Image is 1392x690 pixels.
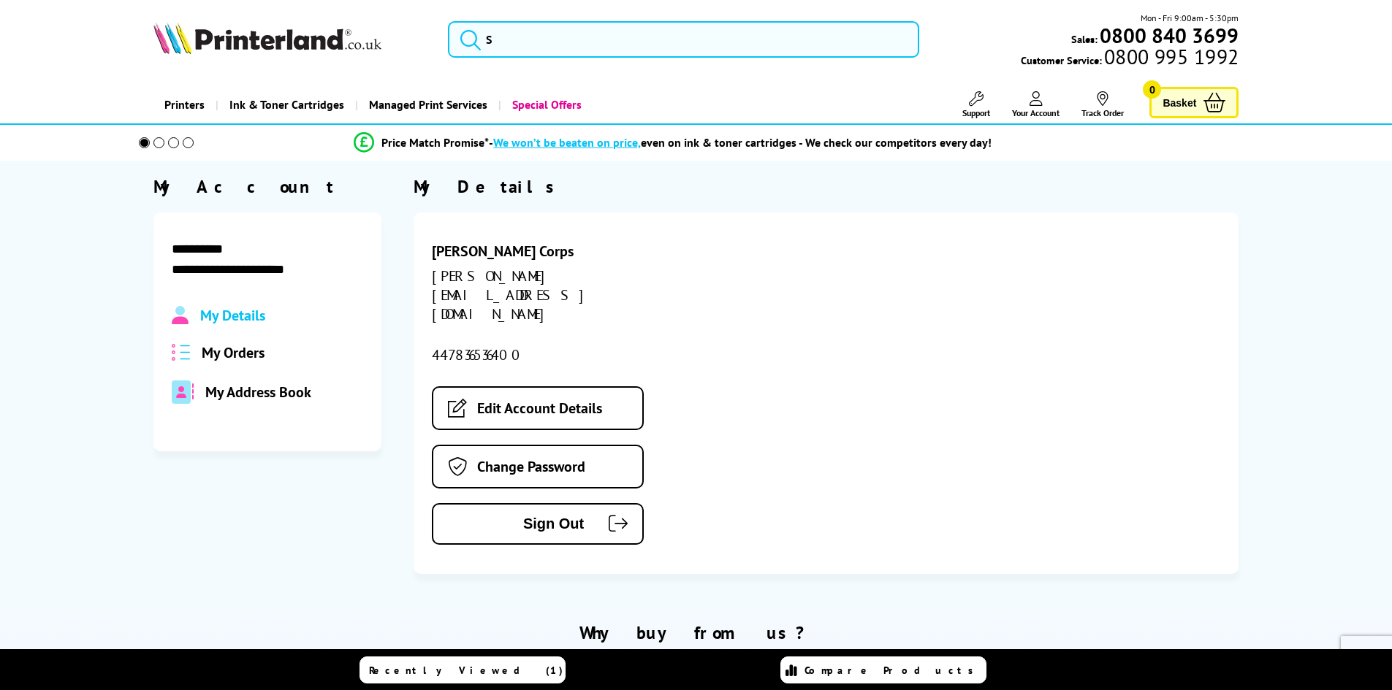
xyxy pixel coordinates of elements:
[153,175,381,198] div: My Account
[172,306,189,325] img: Profile.svg
[172,380,194,404] img: address-book-duotone-solid.svg
[432,503,644,545] button: Sign Out
[153,22,430,57] a: Printerland Logo
[780,656,986,683] a: Compare Products
[355,86,498,123] a: Managed Print Services
[432,267,692,323] div: [PERSON_NAME][EMAIL_ADDRESS][DOMAIN_NAME]
[432,445,644,488] a: Change Password
[1149,87,1239,118] a: Basket 0
[432,345,692,364] div: 447836536400
[493,135,641,150] span: We won’t be beaten on price,
[1100,22,1239,49] b: 0800 840 3699
[432,242,692,261] div: [PERSON_NAME] Corps
[1141,11,1239,25] span: Mon - Fri 9:00am - 5:30pm
[205,383,311,402] span: My Address Book
[369,664,563,677] span: Recently Viewed (1)
[200,306,265,325] span: My Details
[1012,107,1060,118] span: Your Account
[119,130,1228,156] li: modal_Promise
[360,656,566,683] a: Recently Viewed (1)
[216,86,355,123] a: Ink & Toner Cartridges
[1163,93,1196,112] span: Basket
[153,22,381,54] img: Printerland Logo
[1102,50,1239,64] span: 0800 995 1992
[805,664,981,677] span: Compare Products
[962,107,990,118] span: Support
[448,21,919,58] input: S
[414,175,1239,198] div: My Details
[1021,50,1239,67] span: Customer Service:
[202,343,265,362] span: My Orders
[432,386,644,430] a: Edit Account Details
[1081,91,1124,118] a: Track Order
[489,135,992,150] div: - even on ink & toner cartridges - We check our competitors every day!
[153,621,1239,644] h2: Why buy from us?
[455,515,584,532] span: Sign Out
[172,344,191,361] img: all-order.svg
[1071,32,1098,46] span: Sales:
[1098,28,1239,42] a: 0800 840 3699
[381,135,489,150] span: Price Match Promise*
[229,86,344,123] span: Ink & Toner Cartridges
[1012,91,1060,118] a: Your Account
[1143,80,1161,99] span: 0
[962,91,990,118] a: Support
[498,86,593,123] a: Special Offers
[153,86,216,123] a: Printers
